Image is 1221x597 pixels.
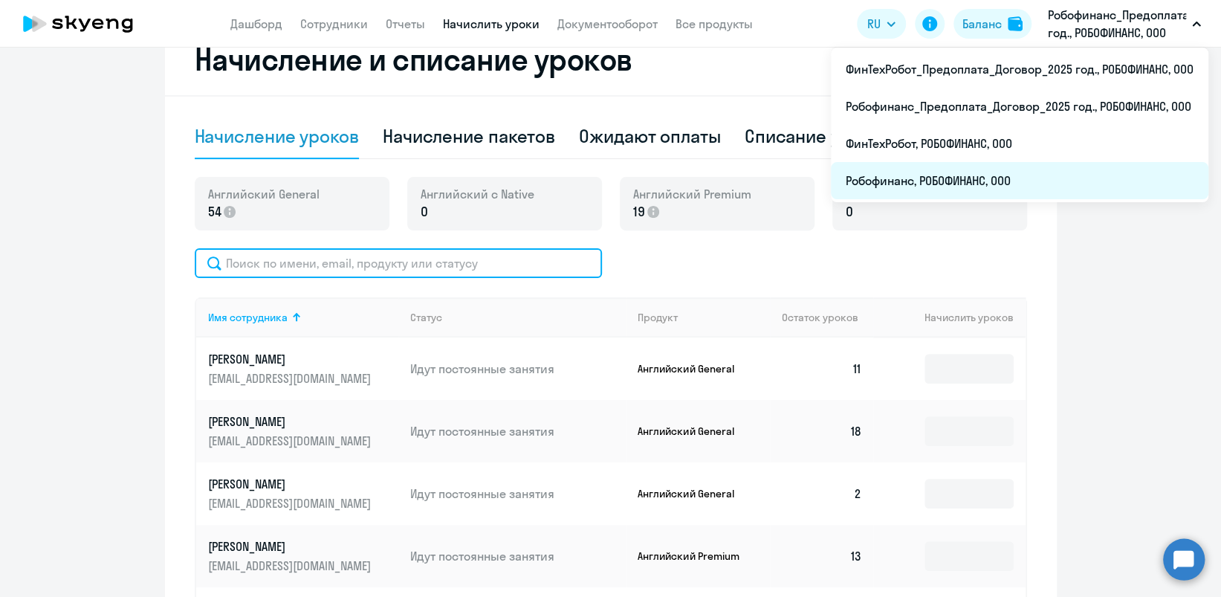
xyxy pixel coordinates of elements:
span: 0 [421,202,428,222]
p: [PERSON_NAME] [208,351,375,367]
p: [EMAIL_ADDRESS][DOMAIN_NAME] [208,370,375,387]
p: [EMAIL_ADDRESS][DOMAIN_NAME] [208,433,375,449]
input: Поиск по имени, email, продукту или статусу [195,248,602,278]
a: [PERSON_NAME][EMAIL_ADDRESS][DOMAIN_NAME] [208,351,399,387]
p: Английский Premium [638,549,749,563]
span: Остаток уроков [782,311,858,324]
span: Английский General [208,186,320,202]
div: Списание уроков [745,124,890,148]
p: Идут постоянные занятия [410,485,626,502]
div: Ожидают оплаты [579,124,721,148]
td: 18 [770,400,874,462]
td: 11 [770,338,874,400]
span: Английский с Native [421,186,534,202]
td: 13 [770,525,874,587]
p: [PERSON_NAME] [208,413,375,430]
div: Статус [410,311,626,324]
p: Идут постоянные занятия [410,423,626,439]
p: Английский General [638,362,749,375]
div: Начисление уроков [195,124,359,148]
span: 54 [208,202,221,222]
p: [EMAIL_ADDRESS][DOMAIN_NAME] [208,558,375,574]
div: Продукт [638,311,678,324]
button: RU [857,9,906,39]
p: Идут постоянные занятия [410,361,626,377]
div: Баланс [962,15,1002,33]
span: 19 [633,202,645,222]
p: [EMAIL_ADDRESS][DOMAIN_NAME] [208,495,375,512]
div: Остаток уроков [782,311,874,324]
p: Идут постоянные занятия [410,548,626,564]
img: balance [1008,16,1023,31]
button: Балансbalance [953,9,1031,39]
ul: RU [831,48,1208,202]
p: Робофинанс_Предоплата_Договор_2025 год., РОБОФИНАНС, ООО [1048,6,1186,42]
p: [PERSON_NAME] [208,538,375,555]
a: Сотрудники [300,16,368,31]
a: Дашборд [230,16,282,31]
div: Статус [410,311,442,324]
a: Начислить уроки [443,16,540,31]
a: Документооборот [557,16,658,31]
div: Имя сотрудника [208,311,399,324]
p: [PERSON_NAME] [208,476,375,492]
a: [PERSON_NAME][EMAIL_ADDRESS][DOMAIN_NAME] [208,413,399,449]
th: Начислить уроков [873,297,1025,338]
a: Отчеты [386,16,425,31]
div: Начисление пакетов [383,124,555,148]
span: Английский Premium [633,186,751,202]
h2: Начисление и списание уроков [195,42,1027,77]
p: Английский General [638,425,749,438]
div: Продукт [638,311,770,324]
span: RU [867,15,881,33]
span: 0 [846,202,853,222]
button: Робофинанс_Предоплата_Договор_2025 год., РОБОФИНАНС, ООО [1040,6,1208,42]
a: [PERSON_NAME][EMAIL_ADDRESS][DOMAIN_NAME] [208,476,399,512]
a: [PERSON_NAME][EMAIL_ADDRESS][DOMAIN_NAME] [208,538,399,574]
p: Английский General [638,487,749,500]
div: Имя сотрудника [208,311,288,324]
a: Все продукты [676,16,753,31]
td: 2 [770,462,874,525]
